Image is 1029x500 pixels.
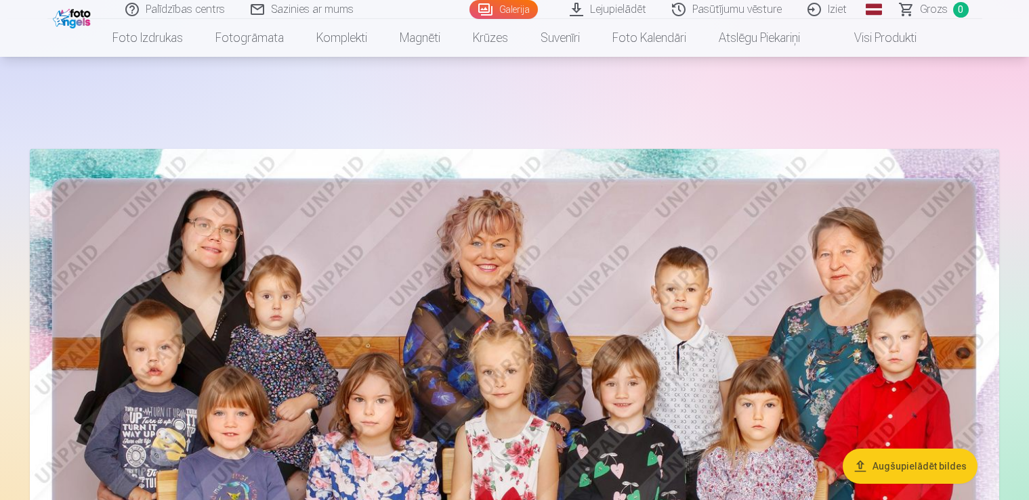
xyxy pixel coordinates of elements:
a: Visi produkti [816,19,933,57]
a: Suvenīri [524,19,596,57]
a: Atslēgu piekariņi [702,19,816,57]
a: Magnēti [383,19,457,57]
span: Grozs [920,1,948,18]
a: Fotogrāmata [199,19,300,57]
a: Komplekti [300,19,383,57]
a: Foto izdrukas [96,19,199,57]
span: 0 [953,2,969,18]
a: Foto kalendāri [596,19,702,57]
img: /fa1 [53,5,94,28]
a: Krūzes [457,19,524,57]
button: Augšupielādēt bildes [843,449,978,484]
